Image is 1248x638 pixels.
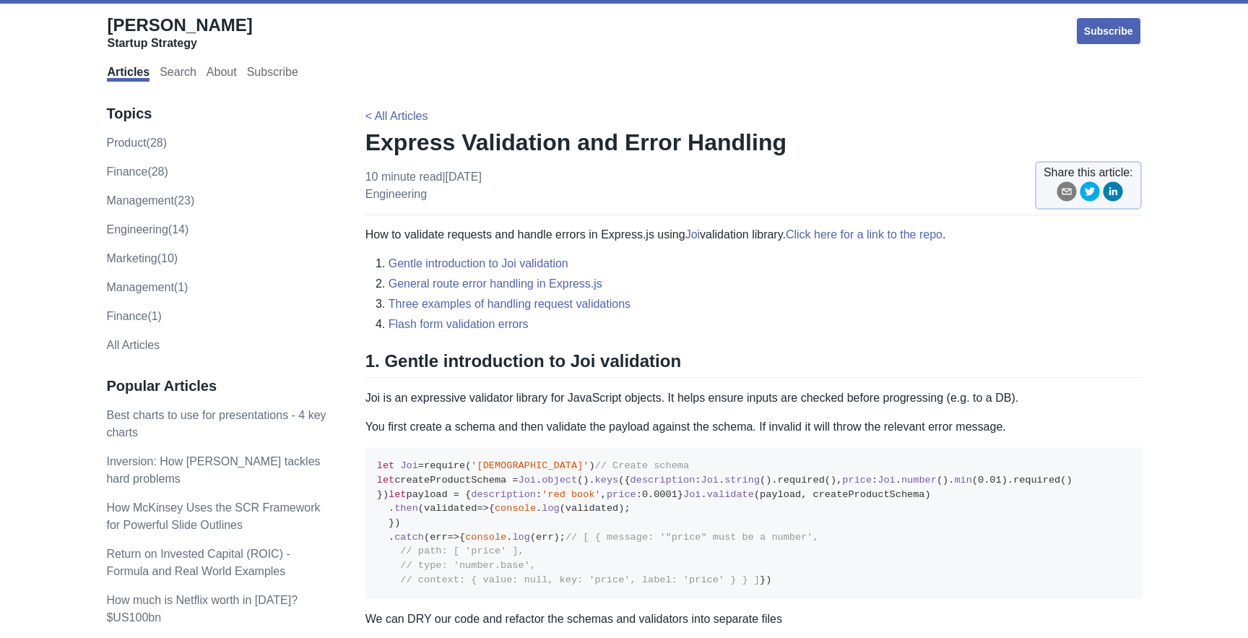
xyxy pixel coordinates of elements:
span: validated [424,503,477,514]
a: Gentle introduction to Joi validation [389,257,568,270]
span: => [430,532,459,543]
span: Joi [877,475,895,486]
a: General route error handling in Express.js [389,277,602,290]
a: Three examples of handling request validations [389,298,630,310]
span: err [430,532,447,543]
span: Joi [519,475,536,486]
span: number [901,475,937,486]
a: < All Articles [365,110,428,122]
span: // Create schema [595,460,690,471]
span: Joi [400,460,417,471]
a: engineering [365,188,427,200]
a: engineering(14) [106,223,188,236]
button: twitter [1080,181,1100,207]
span: // [ { message: '"price" must be a number', [565,532,819,543]
h3: Popular Articles [106,377,334,395]
span: object [542,475,577,486]
span: [PERSON_NAME] [107,15,252,35]
a: Best charts to use for presentations - 4 key charts [106,409,326,439]
span: 'red book' [542,489,601,500]
span: console [495,503,536,514]
span: console [465,532,506,543]
span: description [630,475,695,486]
h2: 1. Gentle introduction to Joi validation [365,350,1142,378]
a: Click here for a link to the repo [786,228,942,241]
a: All Articles [106,339,160,351]
a: finance(28) [106,165,168,178]
span: log [542,503,559,514]
span: Joi [683,489,701,500]
a: Joi [685,228,700,241]
span: => [424,503,489,514]
span: let [389,489,406,500]
a: Inversion: How [PERSON_NAME] tackles hard problems [106,455,320,485]
p: How to validate requests and handle errors in Express.js using validation library. . [365,226,1142,243]
span: keys [595,475,619,486]
a: management(23) [106,194,194,207]
a: Return on Invested Capital (ROIC) - Formula and Real World Examples [106,548,290,577]
a: Finance(1) [106,310,161,322]
span: // context: { value: null, key: 'price', label: 'price' } } ] [400,574,760,585]
a: marketing(10) [106,252,178,264]
a: Flash form validation errors [389,318,529,330]
p: 10 minute read | [DATE] [365,168,482,203]
span: 0.01 [978,475,1002,486]
span: let [377,460,394,471]
span: catch [394,532,424,543]
span: Share this article: [1044,164,1133,181]
button: email [1057,181,1077,207]
span: price [607,489,636,500]
a: [PERSON_NAME]Startup Strategy [107,14,252,51]
a: Subscribe [1075,17,1142,46]
p: Joi is an expressive validator library for JavaScript objects. It helps ensure inputs are checked... [365,389,1142,407]
span: description [471,489,536,500]
span: string [724,475,760,486]
p: You first create a schema and then validate the payload against the schema. If invalid it will th... [365,418,1142,436]
p: We can DRY our code and refactor the schemas and validators into separate files [365,611,1142,628]
span: '[DEMOGRAPHIC_DATA]' [471,460,589,471]
span: 0.0001 [642,489,677,500]
span: Joi [701,475,718,486]
h1: Express Validation and Error Handling [365,128,1142,157]
a: Subscribe [247,66,298,82]
a: Search [160,66,196,82]
span: log [512,532,529,543]
span: min [954,475,971,486]
div: Startup Strategy [107,36,252,51]
span: // type: 'number.base', [400,560,536,571]
code: = ( ) createProductSchema = . (). ({ : . ().required(), : . (). ( ).required() }) payload = { : ,... [377,460,1072,585]
a: Articles [107,66,149,82]
a: How McKinsey Uses the SCR Framework for Powerful Slide Outlines [106,501,320,531]
a: How much is Netflix worth in [DATE]? $US100bn [106,594,298,624]
span: // path: [ 'price' ], [400,546,524,556]
h3: Topics [106,105,334,123]
span: then [394,503,418,514]
span: validate [707,489,754,500]
span: price [842,475,872,486]
a: Management(1) [106,281,188,293]
a: product(28) [106,137,167,149]
span: let [377,475,394,486]
button: linkedin [1103,181,1123,207]
span: require [424,460,465,471]
a: About [207,66,237,82]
